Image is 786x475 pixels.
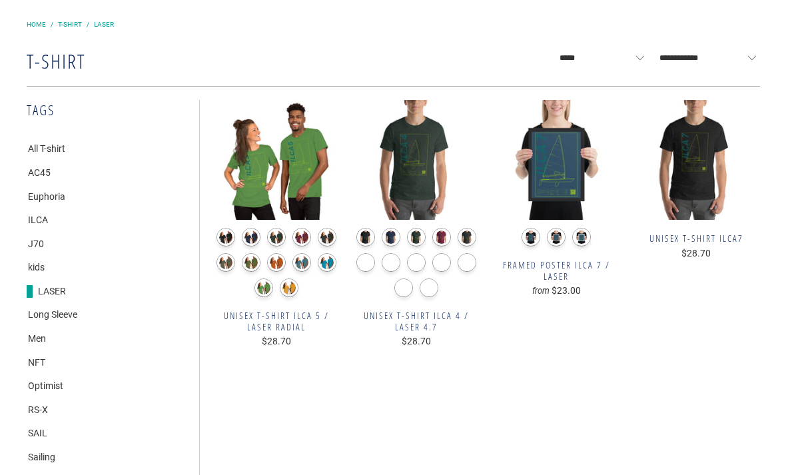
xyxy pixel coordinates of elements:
a: Framed poster ILCA 7 / Laser from $23.00 [493,260,619,296]
a: ILCA [27,214,48,227]
a: Sailing [27,451,55,464]
a: LASER [27,285,66,298]
a: NFT [27,356,45,370]
a: RS-X [27,404,48,417]
a: SAIL [27,427,47,440]
a: Unisex t-shirt ILCA 4 / Laser 4.7 $28.70 [353,310,480,347]
a: Euphoria [27,191,65,204]
img: Boatbranding Heather Forest / S Unisex t-shirt ILCA 4 / Laser 4.7 Sailing-Gift Regatta Yacht Sail... [353,100,480,220]
span: Unisex t-shirt ILCA 4 / Laser 4.7 [353,310,480,333]
span: Framed poster ILCA 7 / Laser [493,260,619,282]
em: from [532,286,550,296]
a: kids [27,261,45,274]
a: Unisex t-shirt ILCA7 $28.70 [633,233,759,259]
img: Boatbranding Leaf / S Unisex t-shirt ILCA 5 / Laser Radial Sailing-Gift Regatta Yacht Sailing-Lif... [213,100,340,220]
a: Men [27,332,46,346]
h1: T-shirt [27,43,387,76]
a: LASER [94,21,114,28]
span: Unisex t-shirt ILCA 5 / Laser Radial [213,310,340,333]
a: Home [27,21,46,28]
span: $28.70 [402,336,431,346]
img: Boatbranding XS Unisex t-shirt ILCA7 Sailing-Gift Regatta Yacht Sailing-Lifestyle Sailing-Apparel... [633,100,759,220]
span: $28.70 [681,248,711,258]
a: J70 [27,238,44,251]
span: $28.70 [262,336,291,346]
a: Unisex t-shirt ILCA 5 / Laser Radial $28.70 [213,310,340,347]
a: Long Sleeve [27,308,77,322]
a: AC45 [27,167,51,180]
a: Optimist [27,380,63,393]
a: All T-shirt [27,143,65,156]
span: $23.00 [552,285,581,296]
span: / [51,21,53,28]
span: / [87,21,89,28]
img: Boatbranding Black / 12″×16″ Framed poster ILCA 7 / Laser Sailing-Gift Regatta Yacht Sailing-Life... [493,100,619,220]
span: Unisex t-shirt ILCA7 [633,233,759,244]
a: T-shirt [58,21,82,28]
